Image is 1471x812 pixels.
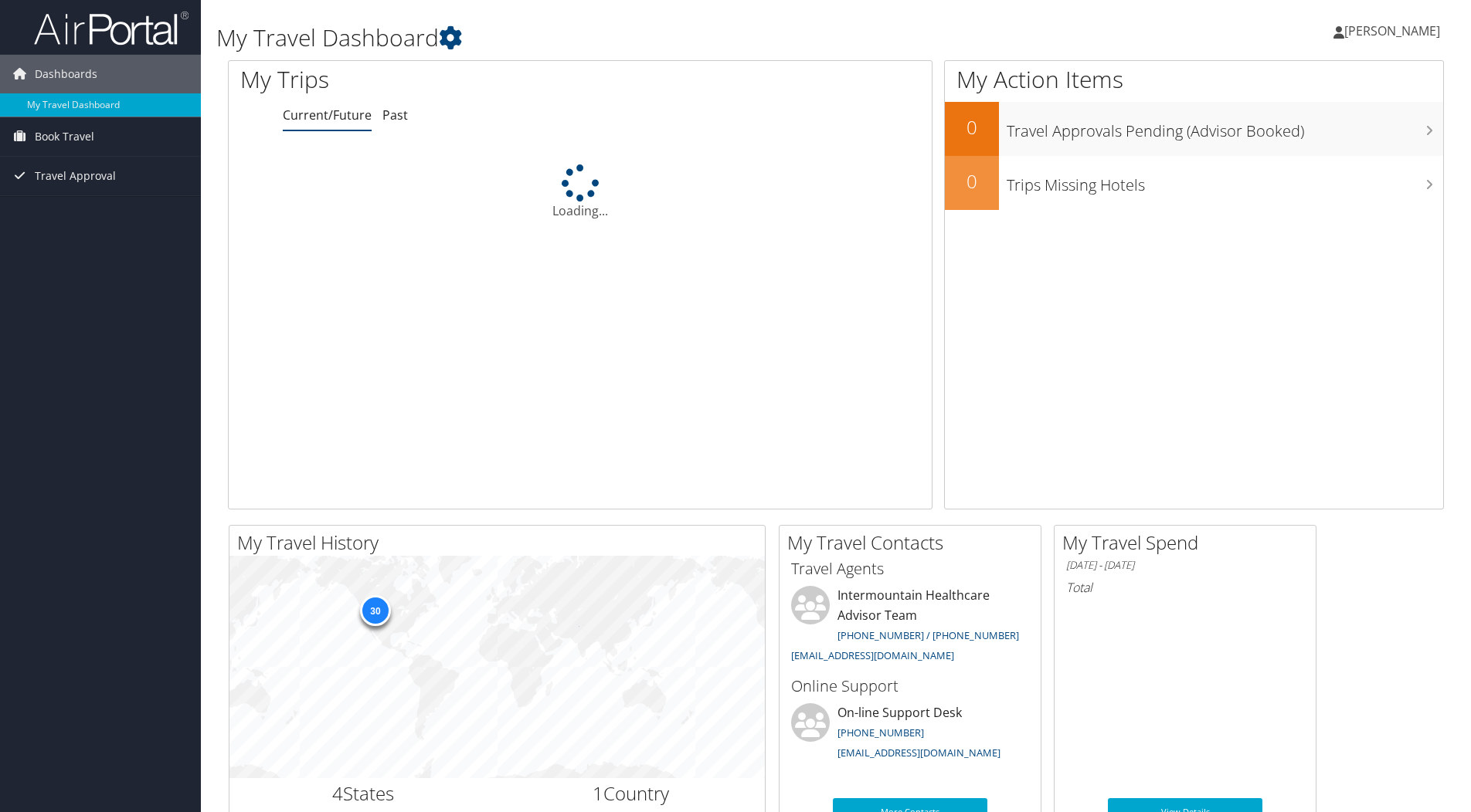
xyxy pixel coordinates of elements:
h1: My Travel Dashboard [216,22,1042,54]
span: [PERSON_NAME] [1344,22,1440,39]
h6: [DATE] - [DATE] [1066,558,1304,573]
div: 30 [359,594,390,625]
h2: Country [509,780,754,807]
li: Intermountain Healthcare Advisor Team [783,586,1037,668]
a: 0Travel Approvals Pending (Advisor Booked) [945,102,1443,156]
img: airportal-logo.png [34,10,189,46]
a: [PERSON_NAME] [1333,8,1456,54]
h1: My Trips [240,63,627,96]
li: On-line Support Desk [783,703,1037,766]
a: 0Trips Missing Hotels [945,156,1443,210]
h3: Travel Agents [791,558,1029,580]
h2: My Travel Contacts [787,529,1041,556]
span: Book Travel [35,117,94,156]
a: [EMAIL_ADDRESS][DOMAIN_NAME] [791,648,954,662]
h2: My Travel History [237,529,765,556]
h2: States [241,780,486,807]
h3: Online Support [791,675,1029,697]
a: [PHONE_NUMBER] [837,726,924,739]
span: 1 [593,780,603,806]
h1: My Action Items [945,63,1443,96]
a: Current/Future [283,107,372,123]
span: 4 [332,780,343,806]
span: Travel Approval [35,157,116,195]
h2: 0 [945,114,999,140]
h3: Trips Missing Hotels [1007,167,1443,196]
a: [EMAIL_ADDRESS][DOMAIN_NAME] [837,746,1000,760]
div: Loading... [229,164,932,220]
span: Dashboards [35,55,97,93]
h2: My Travel Spend [1062,529,1316,556]
h6: Total [1066,579,1304,596]
a: Past [382,107,408,123]
a: [PHONE_NUMBER] / [PHONE_NUMBER] [837,628,1019,642]
h3: Travel Approvals Pending (Advisor Booked) [1007,113,1443,142]
h2: 0 [945,168,999,195]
